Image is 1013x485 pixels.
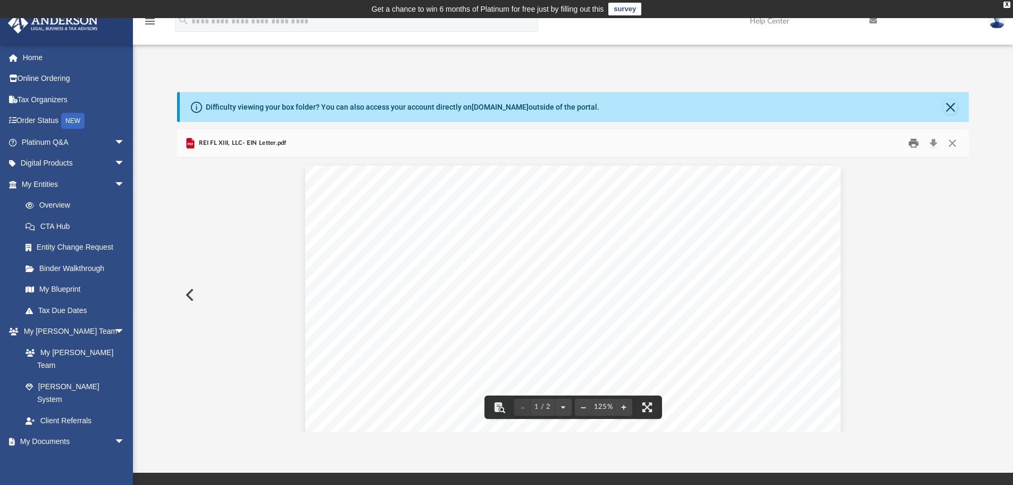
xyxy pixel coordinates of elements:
a: Tax Organizers [7,89,141,110]
button: 1 / 2 [531,396,555,419]
button: Toggle findbar [488,396,511,419]
button: Enter fullscreen [635,396,659,419]
button: Close [943,100,958,114]
i: search [178,14,189,26]
div: NEW [61,113,85,129]
button: Next page [555,396,572,419]
a: My Documentsarrow_drop_down [7,431,136,453]
a: My [PERSON_NAME] Team [15,342,130,376]
span: arrow_drop_down [114,431,136,453]
span: arrow_drop_down [114,174,136,195]
a: Online Ordering [7,68,141,89]
a: Client Referrals [15,410,136,431]
a: [PERSON_NAME] System [15,376,136,410]
div: Preview [177,129,969,432]
div: File preview [177,158,969,432]
span: arrow_drop_down [114,321,136,343]
button: Print [903,135,924,152]
i: menu [144,15,156,28]
div: close [1003,2,1010,8]
img: User Pic [989,13,1005,29]
a: My Entitiesarrow_drop_down [7,174,141,195]
a: menu [144,20,156,28]
a: Home [7,47,141,68]
a: Overview [15,195,141,216]
a: My [PERSON_NAME] Teamarrow_drop_down [7,321,136,342]
span: 1 / 2 [531,404,555,410]
button: Zoom out [575,396,592,419]
a: Digital Productsarrow_drop_down [7,153,141,174]
span: arrow_drop_down [114,131,136,153]
button: Close [943,135,962,152]
a: survey [608,3,641,15]
a: Entity Change Request [15,237,141,258]
span: arrow_drop_down [114,153,136,175]
button: Previous File [177,280,200,310]
span: REI FL XIII, LLC- EIN Letter.pdf [197,138,287,148]
a: CTA Hub [15,216,141,237]
a: [DOMAIN_NAME] [472,103,529,111]
a: My Blueprint [15,279,136,300]
div: Difficulty viewing your box folder? You can also access your account directly on outside of the p... [206,102,599,113]
a: Tax Due Dates [15,300,141,321]
button: Zoom in [615,396,632,419]
div: Document Viewer [177,158,969,432]
div: Current zoom level [592,404,615,410]
a: Binder Walkthrough [15,258,141,279]
a: Order StatusNEW [7,110,141,132]
img: Anderson Advisors Platinum Portal [5,13,101,34]
div: Get a chance to win 6 months of Platinum for free just by filling out this [372,3,604,15]
button: Download [924,135,943,152]
a: Platinum Q&Aarrow_drop_down [7,131,141,153]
